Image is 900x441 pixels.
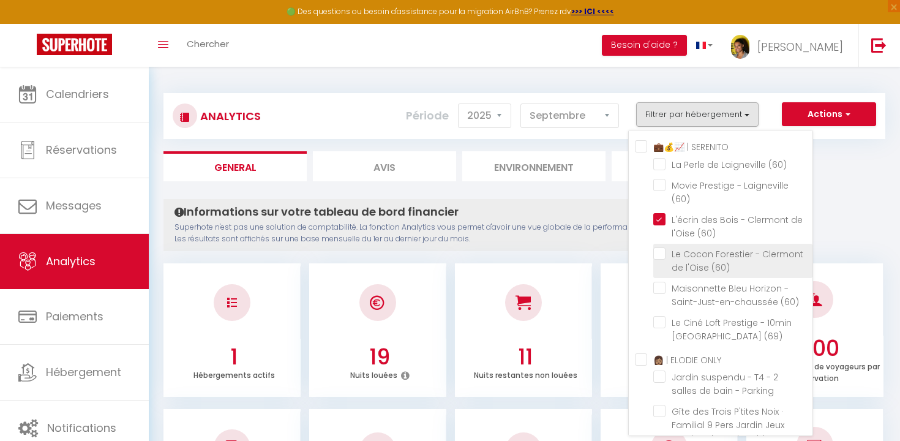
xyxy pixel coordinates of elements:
[187,37,229,50] span: Chercher
[672,317,792,342] span: Le Ciné Loft Prestige - 10min [GEOGRAPHIC_DATA] (69)
[47,420,116,435] span: Notifications
[753,336,880,361] h3: 2.00
[46,309,103,324] span: Paiements
[197,102,261,130] h3: Analytics
[46,198,102,213] span: Messages
[722,24,858,67] a: ... [PERSON_NAME]
[731,35,749,59] img: ...
[174,205,746,219] h4: Informations sur votre tableau de bord financier
[672,179,789,205] span: Movie Prestige - Laigneville (60)
[316,344,443,370] h3: 19
[227,298,237,307] img: NO IMAGE
[672,371,778,397] span: Jardin suspendu - T4 - 2 salles de bain - Parking
[602,35,687,56] button: Besoin d'aide ?
[46,86,109,102] span: Calendriers
[871,37,887,53] img: logout
[46,364,121,380] span: Hébergement
[178,24,238,67] a: Chercher
[672,214,803,239] span: L'écrin des Bois - Clermont de l'Oise (60)
[170,344,298,370] h3: 1
[607,344,735,370] h3: 63.33 %
[612,151,755,181] li: Marché
[37,34,112,55] img: Super Booking
[46,254,96,269] span: Analytics
[672,248,803,274] span: Le Cocon Forestier - Clermont de l'Oise (60)
[46,142,117,157] span: Réservations
[754,359,880,383] p: Nombre moyen de voyageurs par réservation
[757,39,843,55] span: [PERSON_NAME]
[474,367,577,380] p: Nuits restantes non louées
[462,344,589,370] h3: 11
[163,151,307,181] li: General
[571,6,614,17] a: >>> ICI <<<<
[193,367,275,380] p: Hébergements actifs
[782,102,876,127] button: Actions
[672,282,799,308] span: Maisonnette Bleu Horizon - Saint-Just-en-chaussée (60)
[174,222,746,245] p: Superhote n'est pas une solution de comptabilité. La fonction Analytics vous permet d'avoir une v...
[406,102,449,129] label: Période
[350,367,397,380] p: Nuits louées
[313,151,456,181] li: Avis
[462,151,606,181] li: Environnement
[636,102,759,127] button: Filtrer par hébergement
